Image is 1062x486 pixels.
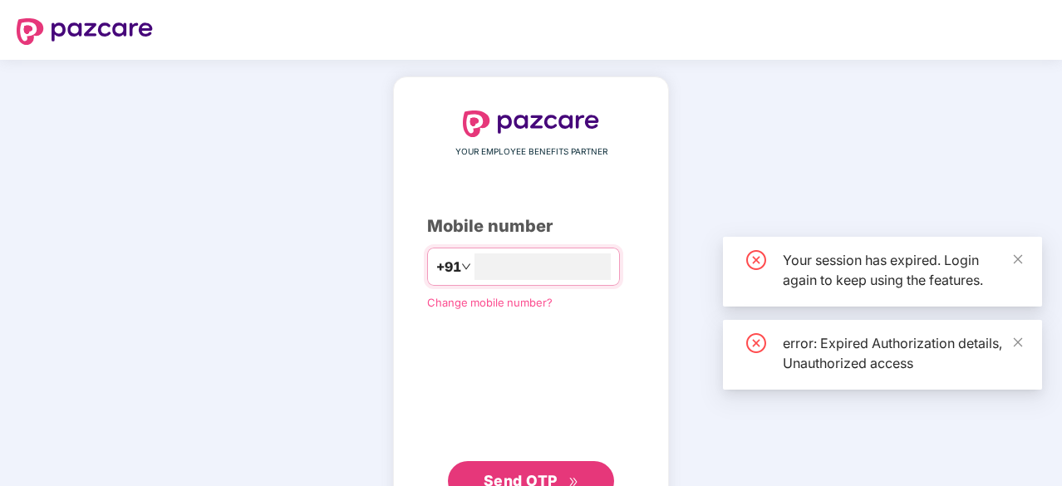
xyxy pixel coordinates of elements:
a: Change mobile number? [427,296,553,309]
img: logo [17,18,153,45]
span: down [461,262,471,272]
span: YOUR EMPLOYEE BENEFITS PARTNER [455,145,607,159]
img: logo [463,110,599,137]
span: close [1012,336,1024,348]
span: close [1012,253,1024,265]
span: close-circle [746,333,766,353]
span: close-circle [746,250,766,270]
div: error: Expired Authorization details, Unauthorized access [783,333,1022,373]
div: Your session has expired. Login again to keep using the features. [783,250,1022,290]
span: +91 [436,257,461,277]
div: Mobile number [427,214,635,239]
